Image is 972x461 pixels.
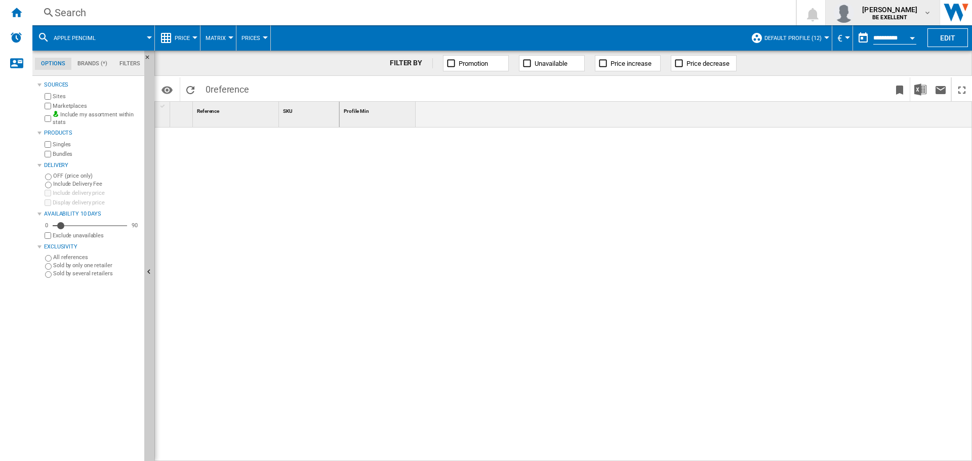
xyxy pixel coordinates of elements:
div: Availability 10 Days [44,210,140,218]
label: Include Delivery Fee [53,180,140,188]
span: Reference [197,108,219,114]
button: Edit [927,28,968,47]
img: profile.jpg [834,3,854,23]
input: Sold by several retailers [45,271,52,278]
button: Price [175,25,195,51]
b: BE EXELLENT [872,14,908,21]
div: Exclusivity [44,243,140,251]
span: [PERSON_NAME] [862,5,917,15]
button: Send this report by email [930,77,951,101]
div: Products [44,129,140,137]
button: Bookmark this report [889,77,910,101]
label: All references [53,254,140,261]
label: Sites [53,93,140,100]
div: Sources [44,81,140,89]
input: Include my assortment within stats [45,112,51,125]
input: Include Delivery Fee [45,182,52,188]
label: Include my assortment within stats [53,111,140,127]
button: Download in Excel [910,77,930,101]
div: Sort None [195,102,278,117]
div: apple penciml [37,25,149,51]
button: Default profile (12) [764,25,827,51]
input: Display delivery price [45,199,51,206]
md-tab-item: Options [35,58,71,70]
md-tab-item: Brands (*) [71,58,113,70]
button: Prices [241,25,265,51]
div: Sort None [342,102,416,117]
input: Bundles [45,151,51,157]
span: SKU [283,108,293,114]
div: SKU Sort None [281,102,339,117]
div: Search [55,6,769,20]
img: alerts-logo.svg [10,31,22,44]
div: Default profile (12) [751,25,827,51]
div: Delivery [44,161,140,170]
div: Profile Min Sort None [342,102,416,117]
div: Sort None [172,102,192,117]
button: Maximize [952,77,972,101]
label: Sold by only one retailer [53,262,140,269]
button: Price increase [595,55,661,71]
span: Prices [241,35,260,41]
span: Matrix [206,35,226,41]
label: Sold by several retailers [53,270,140,277]
input: Singles [45,141,51,148]
button: Options [157,80,177,99]
button: Promotion [443,55,509,71]
div: 90 [129,222,140,229]
input: OFF (price only) [45,174,52,180]
input: Display delivery price [45,232,51,239]
label: Bundles [53,150,140,158]
md-slider: Availability [53,221,127,231]
input: Include delivery price [45,190,51,196]
label: Exclude unavailables [53,232,140,239]
button: Open calendar [903,27,921,46]
input: Marketplaces [45,103,51,109]
span: 0 [200,77,254,99]
button: apple penciml [54,25,106,51]
button: Matrix [206,25,231,51]
md-tab-item: Filters [113,58,146,70]
div: FILTER BY [390,58,433,68]
button: Reload [180,77,200,101]
span: Price decrease [686,60,730,67]
md-menu: Currency [832,25,853,51]
span: Profile Min [344,108,369,114]
img: excel-24x24.png [914,83,926,96]
button: md-calendar [853,28,873,48]
label: Include delivery price [53,189,140,197]
label: Display delivery price [53,199,140,206]
span: Promotion [459,60,488,67]
button: Hide [144,51,156,69]
input: Sold by only one retailer [45,263,52,270]
span: reference [211,84,249,95]
label: OFF (price only) [53,172,140,180]
span: apple penciml [54,35,96,41]
span: Price [175,35,190,41]
label: Marketplaces [53,102,140,110]
label: Singles [53,141,140,148]
div: Price [160,25,195,51]
button: Price decrease [671,55,737,71]
button: Unavailable [519,55,585,71]
div: Reference Sort None [195,102,278,117]
input: Sites [45,93,51,100]
button: € [837,25,847,51]
div: Sort None [281,102,339,117]
span: Default profile (12) [764,35,822,41]
span: € [837,33,842,44]
img: mysite-bg-18x18.png [53,111,59,117]
span: Price increase [611,60,652,67]
input: All references [45,255,52,262]
span: Unavailable [535,60,568,67]
div: 0 [43,222,51,229]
